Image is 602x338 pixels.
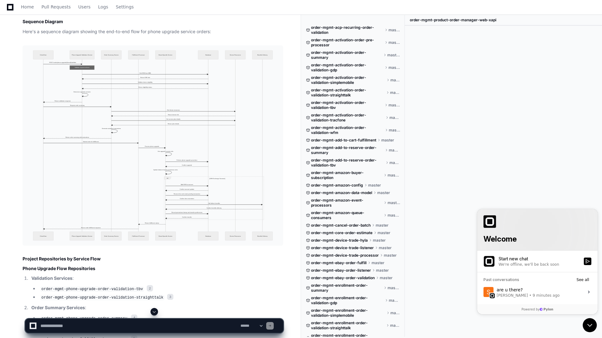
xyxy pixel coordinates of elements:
span: order-mgmt-amazon-buyer-subscription [311,170,383,180]
span: master [389,298,400,303]
code: order-mgmt-phone-upgrade-order-validation-straighttalk [40,295,165,300]
span: order-mgmt-amazon-event-processors [311,198,383,208]
span: order-mgmt-amazon-queue-consumers [311,210,383,220]
span: order-mgmt-ebay-order-validation [311,275,375,280]
span: master [388,28,400,33]
span: master [388,213,400,218]
span: master [390,78,400,83]
span: master [389,160,400,165]
span: order-mgmt-device-trade-hyla [311,238,368,243]
span: order-mgmt-activation-order-validation-straighttalk [311,88,385,98]
span: master [373,238,386,243]
h3: Phone Upgrade Flow Repositories [23,265,283,272]
span: order-mgmt-add-to-reserve-order-validation-tbv [311,158,384,168]
span: master [376,268,389,273]
span: Pull Requests [41,5,71,9]
h2: Project Repositories by Service Flow [23,256,283,262]
span: order-mgmt-ebay-order-listener [311,268,371,273]
span: order-mgmt-activation-order-validation-tracfone [311,113,384,123]
span: master [372,260,384,265]
strong: Validation Services [31,275,72,281]
span: Users [78,5,91,9]
iframe: Open customer support [582,317,599,334]
span: master [390,90,400,95]
span: master [380,275,393,280]
span: order-mgmt-core-order-estimate [311,230,372,235]
span: order-mgmt-product-order-manager-web-xapi [410,18,496,23]
span: order-mgmt-amazon-config [311,183,363,188]
span: master [389,115,400,120]
span: master [376,223,388,228]
span: order-mgmt-cancel-order-batch [311,223,371,228]
p: Here's a sequence diagram showing the end-to-end flow for phone upgrade service orders: [23,28,283,35]
span: master [379,245,392,250]
span: order-mgmt-device-trade-listener [311,245,374,250]
span: order-mgmt-add-to-reserve-order-summary [311,145,384,155]
code: order-mgmt-phone-upgrade-order-validation-tbv [40,286,144,292]
span: Settings [116,5,134,9]
span: order-mgmt-add-to-cart-fulfillment [311,138,376,143]
span: order-mgmt-activation-order-pre-processor [311,38,383,48]
span: 2 [147,285,153,291]
p: : [31,304,283,311]
span: order-mgmt-amazon-data-model [311,190,372,195]
span: master [368,183,381,188]
span: 3 [167,294,173,300]
span: master [388,40,400,45]
span: order-mgmt-activation-order-validation-simplemobile [311,75,385,85]
span: Logs [98,5,108,9]
span: order-mgmt-acp-recurring-order-validation [311,25,383,35]
span: master [388,285,400,290]
h2: Sequence Diagram [23,18,283,25]
span: Home [21,5,34,9]
span: master [384,253,397,258]
span: master [387,53,400,58]
span: master [381,138,394,143]
strong: Order Summary Services [31,305,85,310]
span: order-mgmt-enrollment-order-summary [311,283,383,293]
span: master [389,148,400,153]
span: master [378,230,390,235]
img: svg+xml,%3Csvg%20id%3D%22mermaid-container%22%20width%3D%22100%25%22%20xmlns%3D%22http%3A%2F%2Fww... [23,45,283,246]
span: master [389,128,400,133]
span: master [388,65,400,70]
span: order-mgmt-ebay-order-fulfill [311,260,367,265]
span: order-mgmt-activation-order-summary [311,50,382,60]
iframe: Customer support window [477,209,598,314]
span: order-mgmt-activation-order-validation-gdp [311,63,383,73]
span: master [388,103,400,108]
span: master [388,173,400,178]
span: order-mgmt-activation-order-validation-tbv [311,100,383,110]
span: master [388,200,400,205]
span: master [377,190,390,195]
span: order-mgmt-enrollment-order-validation-gdp [311,295,384,305]
span: order-mgmt-device-trade-processor [311,253,379,258]
span: order-mgmt-activation-order-validation-wfm [311,125,384,135]
p: : [31,275,283,282]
